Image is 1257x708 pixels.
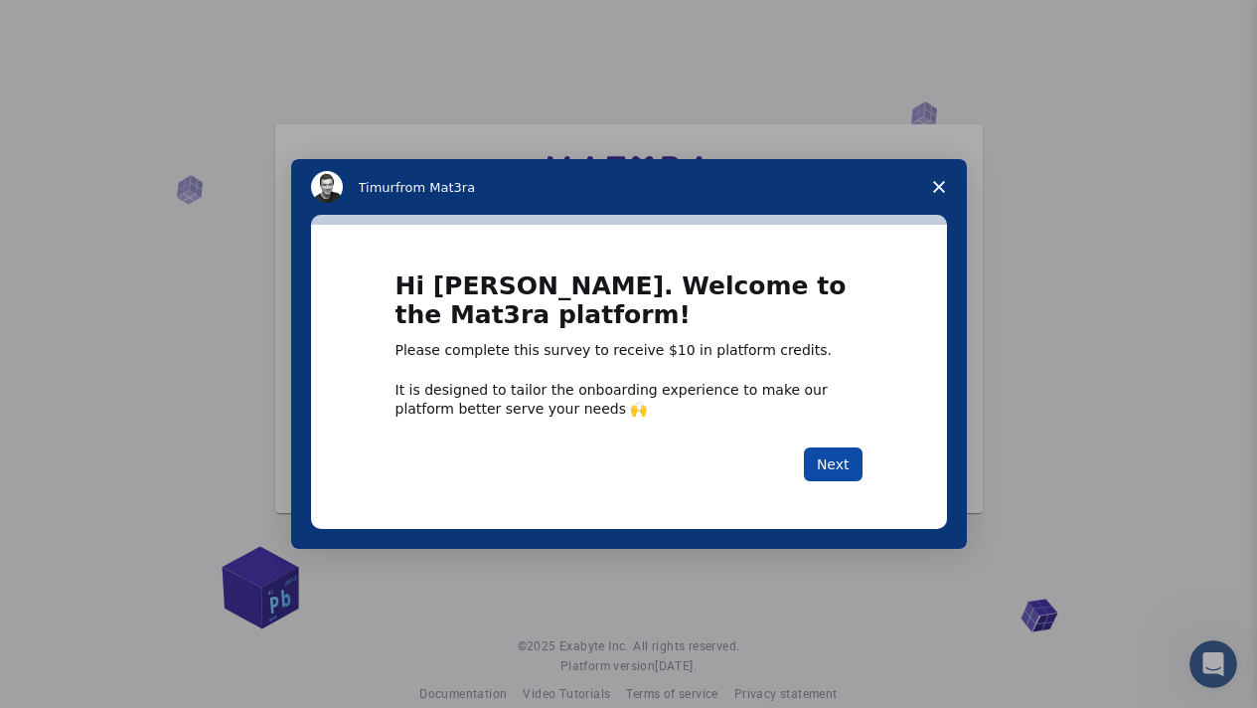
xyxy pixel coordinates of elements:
img: Profile image for Timur [311,171,343,203]
span: Close survey [911,159,967,215]
span: from Mat3ra [395,180,475,195]
span: Timur [359,180,395,195]
h1: Hi [PERSON_NAME]. Welcome to the Mat3ra platform! [395,272,863,341]
div: Please complete this survey to receive $10 in platform credits. [395,341,863,361]
span: Support [42,14,113,32]
button: Next [804,447,863,481]
div: It is designed to tailor the onboarding experience to make our platform better serve your needs 🙌 [395,381,863,417]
